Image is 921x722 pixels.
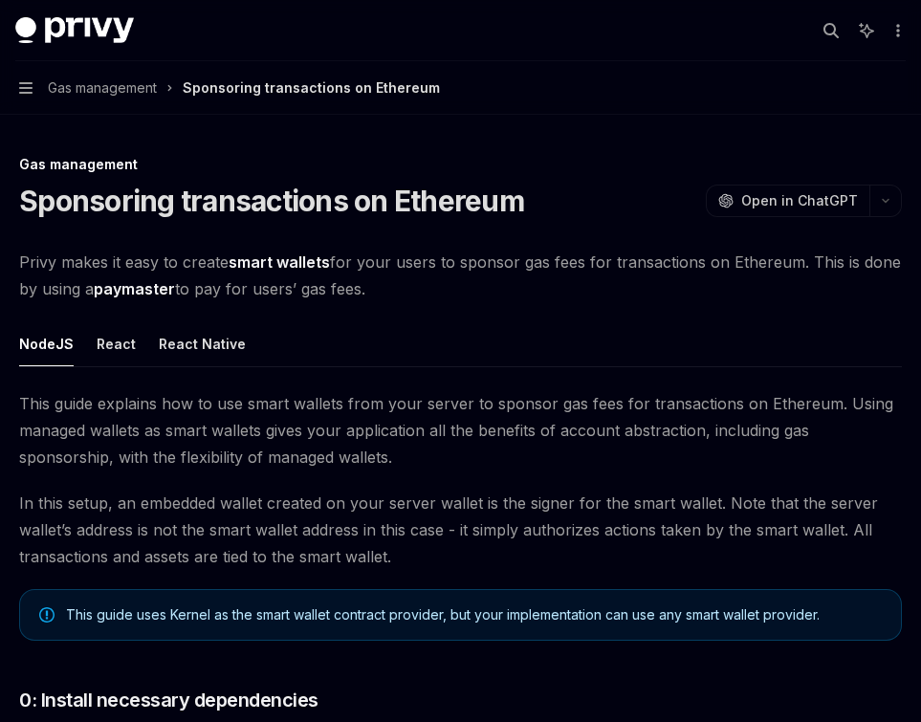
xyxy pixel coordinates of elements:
div: Gas management [19,155,902,174]
span: This guide uses Kernel as the smart wallet contract provider, but your implementation can use any... [66,605,882,624]
button: More actions [887,17,906,44]
strong: smart wallets [229,252,330,272]
img: dark logo [15,17,134,44]
button: NodeJS [19,321,74,366]
button: React Native [159,321,246,366]
h1: Sponsoring transactions on Ethereum [19,184,524,218]
svg: Note [39,607,55,623]
span: Gas management [48,77,157,99]
button: React [97,321,136,366]
span: 0: Install necessary dependencies [19,687,318,713]
span: This guide explains how to use smart wallets from your server to sponsor gas fees for transaction... [19,390,902,470]
span: In this setup, an embedded wallet created on your server wallet is the signer for the smart walle... [19,490,902,570]
button: Open in ChatGPT [706,185,869,217]
span: Privy makes it easy to create for your users to sponsor gas fees for transactions on Ethereum. Th... [19,249,902,302]
div: Sponsoring transactions on Ethereum [183,77,440,99]
span: Open in ChatGPT [741,191,858,210]
a: paymaster [94,279,175,299]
